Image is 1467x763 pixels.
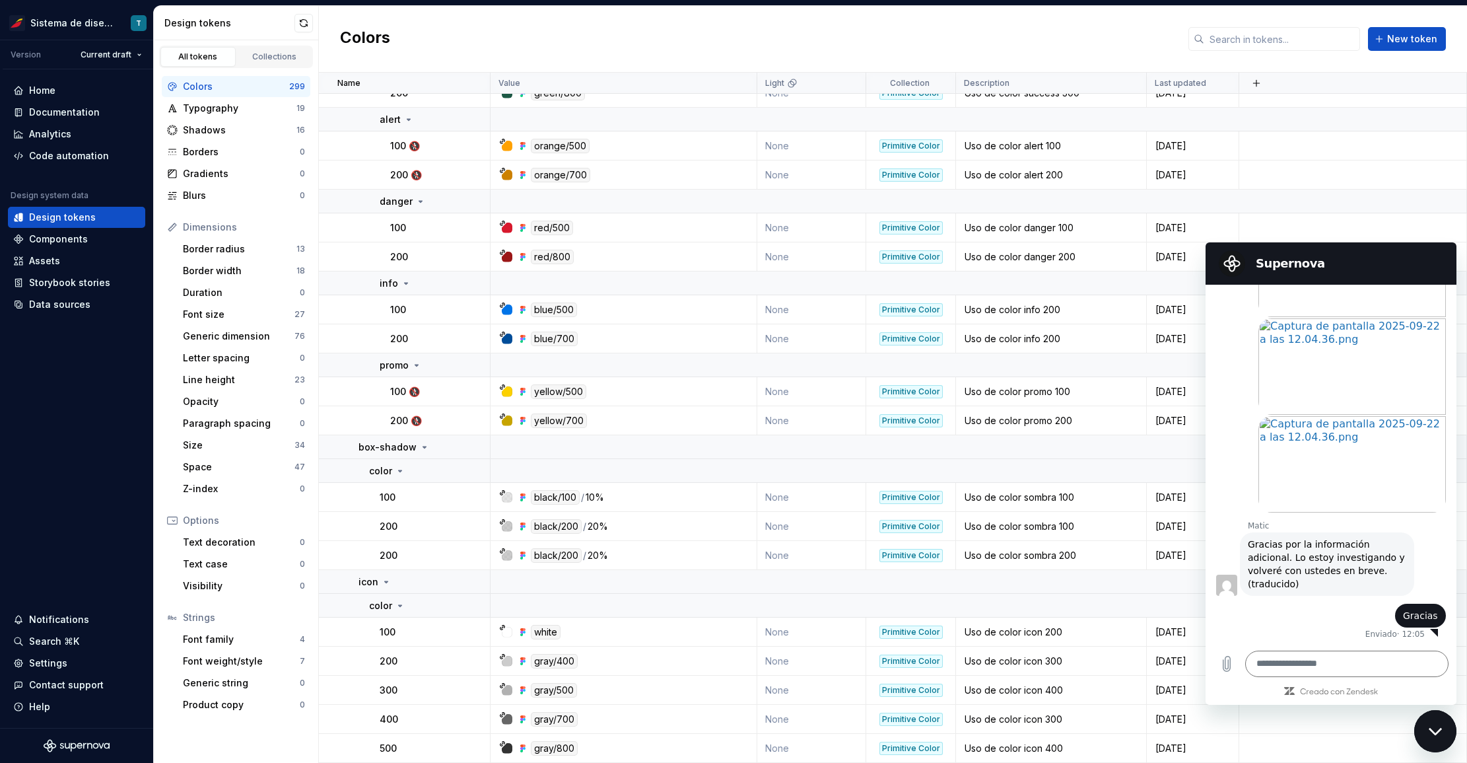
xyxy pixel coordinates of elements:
div: Primitive Color [879,713,943,726]
td: None [757,324,866,353]
p: 200 [380,549,397,562]
div: Letter spacing [183,351,300,365]
div: 20% [588,519,608,534]
div: / [581,490,584,505]
div: 0 [300,678,305,688]
p: icon [358,575,378,589]
a: Assets [8,250,145,272]
button: Search ⌘K [8,631,145,652]
a: Z-index0 [178,478,310,499]
div: Text case [183,558,300,571]
div: Design tokens [29,211,96,224]
p: Description [964,78,1009,89]
div: gray/500 [531,683,577,698]
div: [DATE] [1147,684,1238,697]
p: 200 [390,332,408,345]
div: Uso de color sombra 100 [957,520,1145,533]
p: 200 🚷 [390,414,422,427]
div: 23 [294,375,305,385]
div: [DATE] [1147,385,1238,398]
div: Documentation [29,106,100,119]
div: Duration [183,286,300,299]
div: Primitive Color [879,626,943,639]
a: Border width18 [178,260,310,281]
div: Version [11,50,41,60]
div: [DATE] [1147,221,1238,235]
div: T [136,18,141,28]
div: white [531,625,561,639]
a: Generic dimension76 [178,326,310,347]
div: [DATE] [1147,139,1238,153]
a: Visibility0 [178,575,310,597]
p: 100 [390,221,406,235]
p: promo [380,359,409,372]
a: Typography19 [162,98,310,119]
a: Size34 [178,435,310,456]
div: blue/700 [531,332,578,346]
td: None [757,647,866,676]
a: Blurs0 [162,185,310,206]
div: Font weight/style [183,655,300,668]
div: Size [183,439,294,452]
a: Supernova Logo [44,739,110,752]
div: Primitive Color [879,655,943,668]
p: 100 [380,626,395,639]
div: Uso de color sombra 200 [957,549,1145,562]
div: Code automation [29,149,109,163]
div: Paragraph spacing [183,417,300,430]
p: box-shadow [358,441,417,454]
div: Font size [183,308,294,321]
div: 0 [300,396,305,407]
div: 0 [300,168,305,179]
p: 200 [390,250,408,264]
div: yellow/500 [531,384,586,399]
iframe: Ventana de mensajería [1206,242,1456,705]
a: Design tokens [8,207,145,228]
div: 10% [586,490,604,505]
td: None [757,406,866,435]
div: black/200 [531,548,582,563]
div: Options [183,514,305,527]
div: Blurs [183,189,300,202]
a: Colors299 [162,76,310,97]
div: orange/500 [531,139,590,153]
div: [DATE] [1147,414,1238,427]
div: Font family [183,633,300,646]
div: Space [183,460,294,474]
button: Notifications [8,609,145,630]
div: 0 [300,700,305,710]
div: 0 [300,418,305,429]
div: [DATE] [1147,332,1238,345]
td: None [757,541,866,570]
div: [DATE] [1147,168,1238,182]
p: 200 🚷 [390,168,422,182]
div: Home [29,84,55,97]
div: Dimensions [183,221,305,234]
p: 500 [380,742,397,755]
div: Primitive Color [879,520,943,533]
img: 55604660-494d-44a9-beb2-692398e9940a.png [9,15,25,31]
div: Opacity [183,395,300,408]
p: 100 [380,491,395,504]
div: Uso de color promo 100 [957,385,1145,398]
a: Borders0 [162,141,310,163]
div: Primitive Color [879,332,943,345]
div: 0 [300,353,305,363]
div: Uso de color info 200 [957,303,1145,316]
div: [DATE] [1147,626,1238,639]
td: None [757,242,866,272]
div: Search ⌘K [29,635,79,648]
iframe: Botón para iniciar la ventana de mensajería, conversación en curso [1414,710,1456,752]
div: Primitive Color [879,414,943,427]
a: Gradients0 [162,163,310,184]
td: None [757,705,866,734]
a: Duration0 [178,282,310,303]
div: Sistema de diseño Iberia [30,17,115,30]
p: Last updated [1155,78,1206,89]
p: Name [337,78,360,89]
a: Storybook stories [8,272,145,293]
div: 20% [588,548,608,563]
div: Collections [242,52,308,62]
div: Text decoration [183,536,300,549]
